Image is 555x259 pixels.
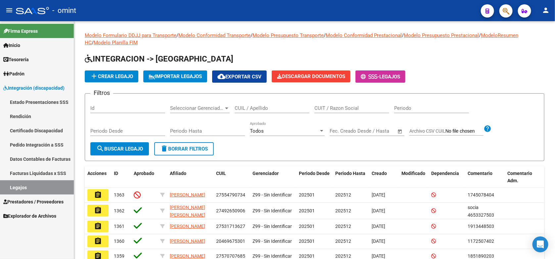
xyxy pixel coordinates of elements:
span: Todos [250,128,264,134]
datatable-header-cell: Comentario Adm. [505,166,544,188]
span: [PERSON_NAME] [170,224,205,229]
span: Firma Express [3,27,38,35]
mat-icon: cloud_download [217,72,225,80]
span: Archivo CSV CUIL [409,128,445,134]
input: Fecha fin [362,128,394,134]
span: 27492650906 [216,208,245,213]
span: [PERSON_NAME] [170,192,205,197]
span: 202501 [299,224,315,229]
mat-icon: delete [160,145,168,152]
span: Afiliado [170,171,186,176]
button: Buscar Legajo [90,142,149,155]
datatable-header-cell: Acciones [85,166,111,188]
span: [DATE] [372,253,385,259]
span: [PERSON_NAME] [PERSON_NAME] [170,205,205,218]
span: 1172507402 [468,238,494,244]
span: [DATE] [372,238,385,244]
div: Open Intercom Messenger [532,237,548,252]
span: 202501 [299,192,315,197]
span: IMPORTAR LEGAJOS [149,73,202,79]
h3: Filtros [90,88,113,98]
span: 1363 [114,192,124,197]
span: Exportar CSV [217,74,261,80]
span: [PERSON_NAME] [170,253,205,259]
span: - [361,74,379,80]
mat-icon: assignment [94,237,102,245]
datatable-header-cell: ID [111,166,131,188]
span: Padrón [3,70,24,77]
span: Z99 - Sin Identificar [253,208,292,213]
mat-icon: add [90,72,98,80]
span: 202512 [335,224,351,229]
span: Inicio [3,42,20,49]
span: Z99 - Sin Identificar [253,238,292,244]
datatable-header-cell: CUIL [213,166,250,188]
mat-icon: search [96,145,104,152]
span: Acciones [87,171,107,176]
input: Fecha inicio [330,128,356,134]
span: Aprobado [134,171,154,176]
a: Modelo Conformidad Transporte [178,32,251,38]
a: Modelo Formulario DDJJ para Transporte [85,32,176,38]
span: Integración (discapacidad) [3,84,65,92]
a: Modelo Presupuesto Prestacional [404,32,479,38]
datatable-header-cell: Afiliado [167,166,213,188]
input: Archivo CSV CUIL [445,128,484,134]
span: [DATE] [372,208,385,213]
span: Gerenciador [253,171,279,176]
span: 20469675301 [216,238,245,244]
span: 202512 [335,208,351,213]
span: Prestadores / Proveedores [3,198,64,205]
span: [DATE] [372,192,385,197]
span: Explorador de Archivos [3,212,56,220]
mat-icon: assignment [94,206,102,214]
mat-icon: menu [5,6,13,14]
span: Comentario Adm. [507,171,532,184]
a: Modelo Planilla FIM [94,40,138,46]
mat-icon: help [484,125,491,133]
button: Exportar CSV [212,70,267,83]
span: Descargar Documentos [277,73,345,79]
span: Z99 - Sin Identificar [253,224,292,229]
span: Z99 - Sin Identificar [253,253,292,259]
span: 202501 [299,253,315,259]
datatable-header-cell: Aprobado [131,166,158,188]
span: CUIL [216,171,226,176]
span: Seleccionar Gerenciador [170,105,224,111]
button: Descargar Documentos [272,70,350,82]
datatable-header-cell: Periodo Hasta [333,166,369,188]
span: Periodo Desde [299,171,330,176]
span: 1745078404 [468,192,494,197]
datatable-header-cell: Periodo Desde [296,166,333,188]
span: [DATE] [372,224,385,229]
a: Modelo Presupuesto Transporte [253,32,324,38]
span: 27570707685 [216,253,245,259]
datatable-header-cell: Gerenciador [250,166,296,188]
span: 202501 [299,238,315,244]
button: Borrar Filtros [154,142,214,155]
span: Tesorería [3,56,29,63]
span: INTEGRACION -> [GEOGRAPHIC_DATA] [85,54,233,64]
button: Crear Legajo [85,70,138,82]
span: Legajos [379,74,400,80]
span: 1362 [114,208,124,213]
span: Dependencia [431,171,459,176]
span: 27554790734 [216,192,245,197]
span: 202512 [335,238,351,244]
datatable-header-cell: Creado [369,166,399,188]
span: 1851890203 [468,253,494,259]
span: Modificado [401,171,425,176]
datatable-header-cell: Modificado [399,166,429,188]
datatable-header-cell: Dependencia [429,166,465,188]
mat-icon: assignment [94,191,102,199]
span: 1360 [114,238,124,244]
span: Periodo Hasta [335,171,365,176]
button: IMPORTAR LEGAJOS [143,70,207,82]
span: Buscar Legajo [96,146,143,152]
span: 1359 [114,253,124,259]
datatable-header-cell: Comentario [465,166,505,188]
span: Z99 - Sin Identificar [253,192,292,197]
span: Creado [372,171,387,176]
button: -Legajos [355,70,405,83]
span: 202512 [335,192,351,197]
